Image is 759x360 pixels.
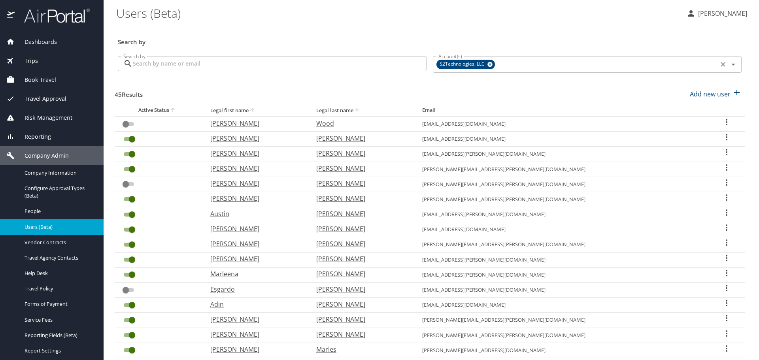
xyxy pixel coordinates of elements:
p: [PERSON_NAME] [210,194,300,203]
span: Vendor Contracts [25,239,94,246]
p: [PERSON_NAME] [316,330,406,339]
p: [PERSON_NAME] [316,285,406,294]
p: [PERSON_NAME] [210,315,300,324]
div: S2Technologies, LLC [436,60,495,69]
span: People [25,207,94,215]
td: [EMAIL_ADDRESS][PERSON_NAME][DOMAIN_NAME] [416,147,709,162]
p: [PERSON_NAME] [316,194,406,203]
td: [EMAIL_ADDRESS][DOMAIN_NAME] [416,298,709,313]
p: [PERSON_NAME] [210,149,300,158]
p: Add new user [690,89,731,99]
td: [PERSON_NAME][EMAIL_ADDRESS][PERSON_NAME][DOMAIN_NAME] [416,192,709,207]
th: Active Status [115,105,204,116]
td: [EMAIL_ADDRESS][DOMAIN_NAME] [416,132,709,147]
button: Open [728,59,739,70]
span: Users (Beta) [25,223,94,231]
h3: Search by [118,33,742,47]
td: [PERSON_NAME][EMAIL_ADDRESS][PERSON_NAME][DOMAIN_NAME] [416,313,709,328]
img: airportal-logo.png [15,8,90,23]
button: [PERSON_NAME] [683,6,750,21]
p: Wood [316,119,406,128]
td: [PERSON_NAME][EMAIL_ADDRESS][PERSON_NAME][DOMAIN_NAME] [416,328,709,343]
td: [PERSON_NAME][EMAIL_ADDRESS][PERSON_NAME][DOMAIN_NAME] [416,162,709,177]
span: Reporting Fields (Beta) [25,332,94,339]
span: Travel Agency Contacts [25,254,94,262]
td: [EMAIL_ADDRESS][PERSON_NAME][DOMAIN_NAME] [416,267,709,282]
td: [EMAIL_ADDRESS][PERSON_NAME][DOMAIN_NAME] [416,252,709,267]
td: [PERSON_NAME][EMAIL_ADDRESS][PERSON_NAME][DOMAIN_NAME] [416,237,709,252]
span: Company Information [25,169,94,177]
p: [PERSON_NAME] [316,224,406,234]
button: Add new user [687,85,745,103]
p: [PERSON_NAME] [316,134,406,143]
button: Clear [717,59,729,70]
span: S2Technologies, LLC [436,60,489,68]
p: [PERSON_NAME] [316,149,406,158]
td: [EMAIL_ADDRESS][DOMAIN_NAME] [416,222,709,237]
button: sort [249,107,257,115]
span: Report Settings [25,347,94,354]
img: icon-airportal.png [7,8,15,23]
p: [PERSON_NAME] [696,9,747,18]
span: Dashboards [15,38,57,46]
p: [PERSON_NAME] [316,209,406,219]
span: Help Desk [25,270,94,277]
span: Service Fees [25,316,94,324]
td: [EMAIL_ADDRESS][PERSON_NAME][DOMAIN_NAME] [416,283,709,298]
h1: Users (Beta) [116,1,680,25]
span: Book Travel [15,75,56,84]
p: [PERSON_NAME] [210,179,300,188]
p: [PERSON_NAME] [210,345,300,354]
p: Esgardo [210,285,300,294]
p: [PERSON_NAME] [316,254,406,264]
p: [PERSON_NAME] [316,300,406,309]
p: [PERSON_NAME] [210,119,300,128]
p: [PERSON_NAME] [210,239,300,249]
td: [EMAIL_ADDRESS][PERSON_NAME][DOMAIN_NAME] [416,207,709,222]
th: Email [416,105,709,116]
p: [PERSON_NAME] [210,254,300,264]
span: Reporting [15,132,51,141]
p: [PERSON_NAME] [316,179,406,188]
span: Trips [15,57,38,65]
p: [PERSON_NAME] [210,224,300,234]
p: [PERSON_NAME] [210,134,300,143]
span: Risk Management [15,113,72,122]
button: sort [169,107,177,114]
span: Company Admin [15,151,69,160]
p: [PERSON_NAME] [316,315,406,324]
p: Austin [210,209,300,219]
p: Marleena [210,269,300,279]
input: Search by name or email [133,56,427,71]
span: Configure Approval Types (Beta) [25,185,94,200]
span: Travel Approval [15,94,66,103]
p: Marles [316,345,406,354]
p: [PERSON_NAME] [316,164,406,173]
td: [PERSON_NAME][EMAIL_ADDRESS][PERSON_NAME][DOMAIN_NAME] [416,177,709,192]
p: [PERSON_NAME] [210,330,300,339]
p: [PERSON_NAME] [316,239,406,249]
p: Adin [210,300,300,309]
p: [PERSON_NAME] [316,269,406,279]
p: [PERSON_NAME] [210,164,300,173]
h3: 45 Results [115,85,143,99]
th: Legal first name [204,105,310,116]
span: Forms of Payment [25,300,94,308]
td: [EMAIL_ADDRESS][DOMAIN_NAME] [416,116,709,131]
span: Travel Policy [25,285,94,292]
td: [PERSON_NAME][EMAIL_ADDRESS][DOMAIN_NAME] [416,343,709,358]
th: Legal last name [310,105,416,116]
button: sort [353,107,361,115]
